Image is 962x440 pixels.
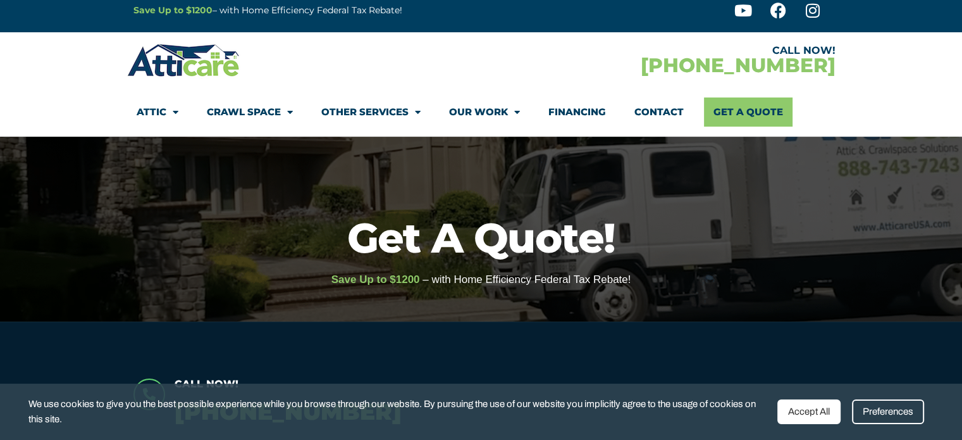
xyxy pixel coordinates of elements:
a: Contact [634,97,684,127]
span: – with Home Efficiency Federal Tax Rebate! [422,273,631,286]
a: Save Up to $1200 [133,4,213,16]
span: We use cookies to give you the best possible experience while you browse through our website. By ... [28,396,768,427]
a: Crawl Space [207,97,293,127]
a: Attic [137,97,178,127]
div: Accept All [777,399,841,424]
nav: Menu [137,97,826,127]
a: Other Services [321,97,421,127]
div: Preferences [852,399,924,424]
a: Get A Quote [704,97,792,127]
span: Call Now! [175,378,238,390]
p: – with Home Efficiency Federal Tax Rebate! [133,3,543,18]
span: Save Up to $1200 [331,273,420,286]
a: Our Work [449,97,520,127]
div: CALL NOW! [481,46,836,56]
h1: Get A Quote! [6,217,956,258]
a: Financing [548,97,606,127]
